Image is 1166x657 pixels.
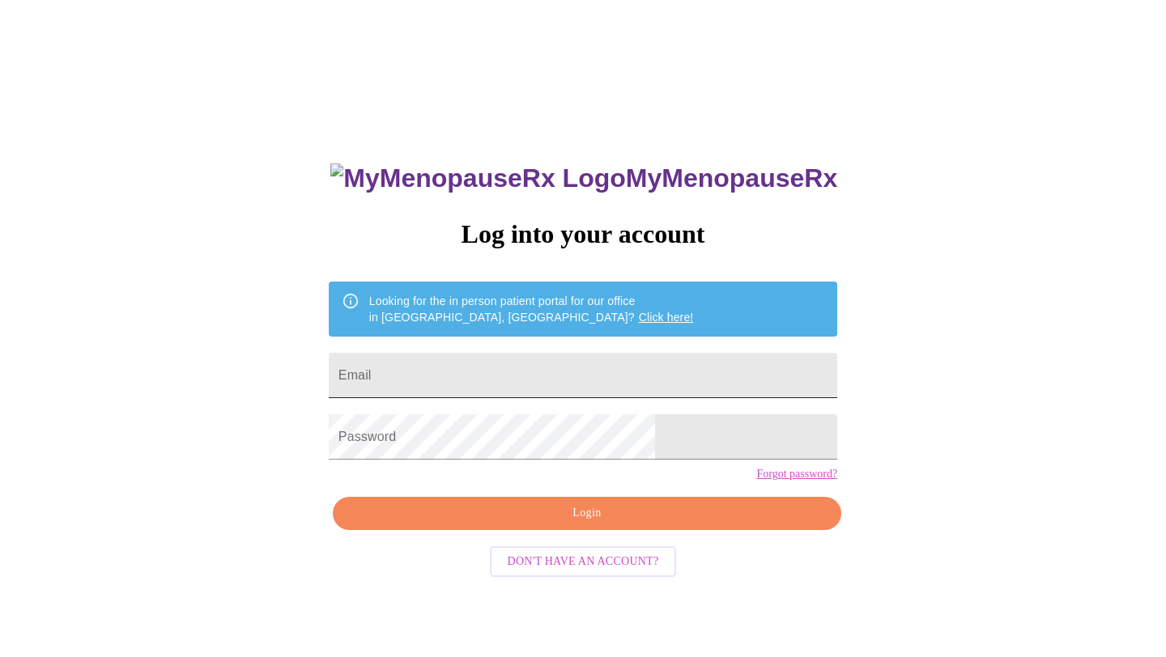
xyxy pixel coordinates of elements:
span: Login [351,503,823,523]
button: Don't have an account? [490,546,677,578]
a: Don't have an account? [486,553,681,567]
span: Don't have an account? [508,552,659,572]
a: Click here! [639,311,694,324]
div: Looking for the in person patient portal for our office in [GEOGRAPHIC_DATA], [GEOGRAPHIC_DATA]? [369,286,694,332]
h3: Log into your account [329,219,837,249]
a: Forgot password? [756,468,837,481]
img: MyMenopauseRx Logo [330,163,625,193]
h3: MyMenopauseRx [330,163,837,193]
button: Login [333,497,841,530]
